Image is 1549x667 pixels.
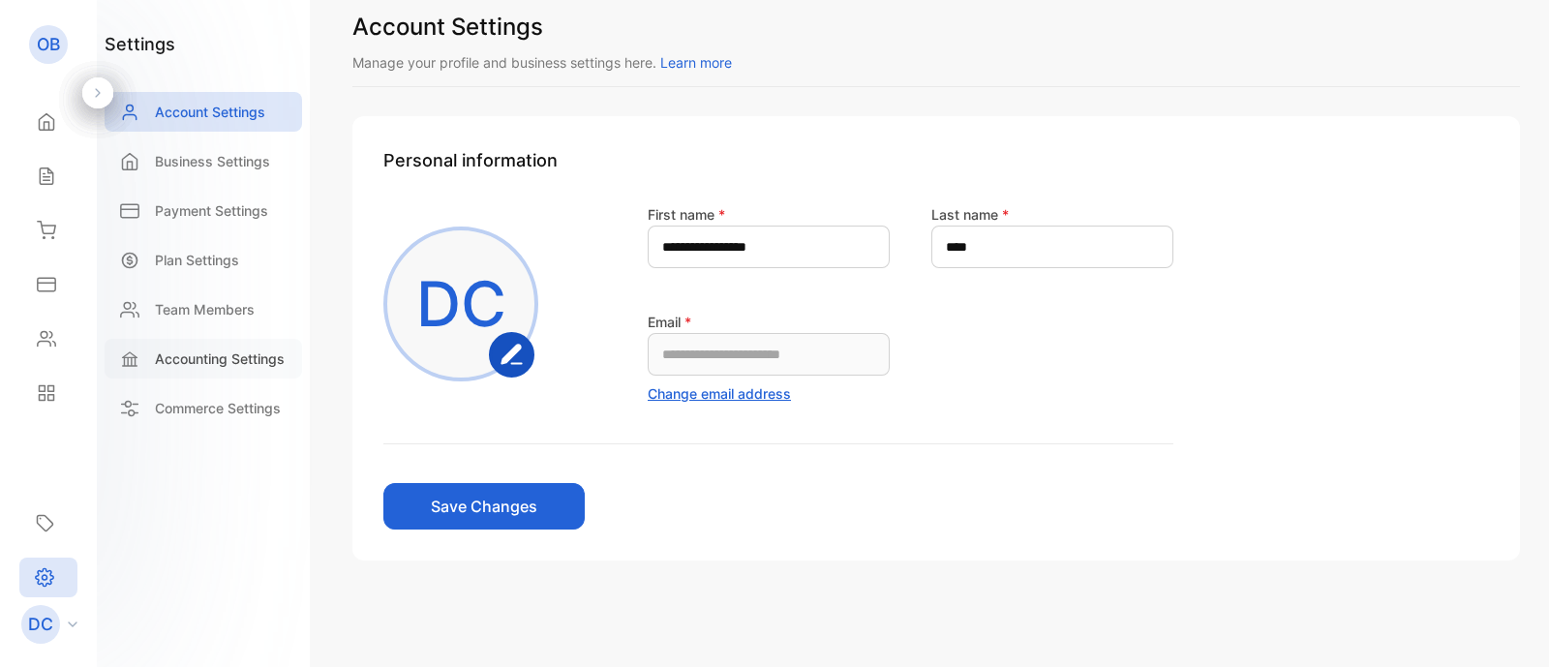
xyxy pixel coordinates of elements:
[155,349,285,369] p: Accounting Settings
[416,258,506,350] p: DC
[648,383,791,404] button: Change email address
[155,151,270,171] p: Business Settings
[105,31,175,57] h1: settings
[155,200,268,221] p: Payment Settings
[352,52,1520,73] p: Manage your profile and business settings here.
[155,250,239,270] p: Plan Settings
[105,289,302,329] a: Team Members
[37,32,60,57] p: OB
[105,388,302,428] a: Commerce Settings
[383,483,585,530] button: Save Changes
[648,206,725,223] label: First name
[105,240,302,280] a: Plan Settings
[383,147,1489,173] h1: Personal information
[660,54,732,71] span: Learn more
[105,191,302,230] a: Payment Settings
[931,206,1009,223] label: Last name
[28,612,53,637] p: DC
[352,10,1520,45] h1: Account Settings
[155,102,265,122] p: Account Settings
[155,398,281,418] p: Commerce Settings
[648,314,691,330] label: Email
[105,141,302,181] a: Business Settings
[105,92,302,132] a: Account Settings
[105,339,302,379] a: Accounting Settings
[155,299,255,319] p: Team Members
